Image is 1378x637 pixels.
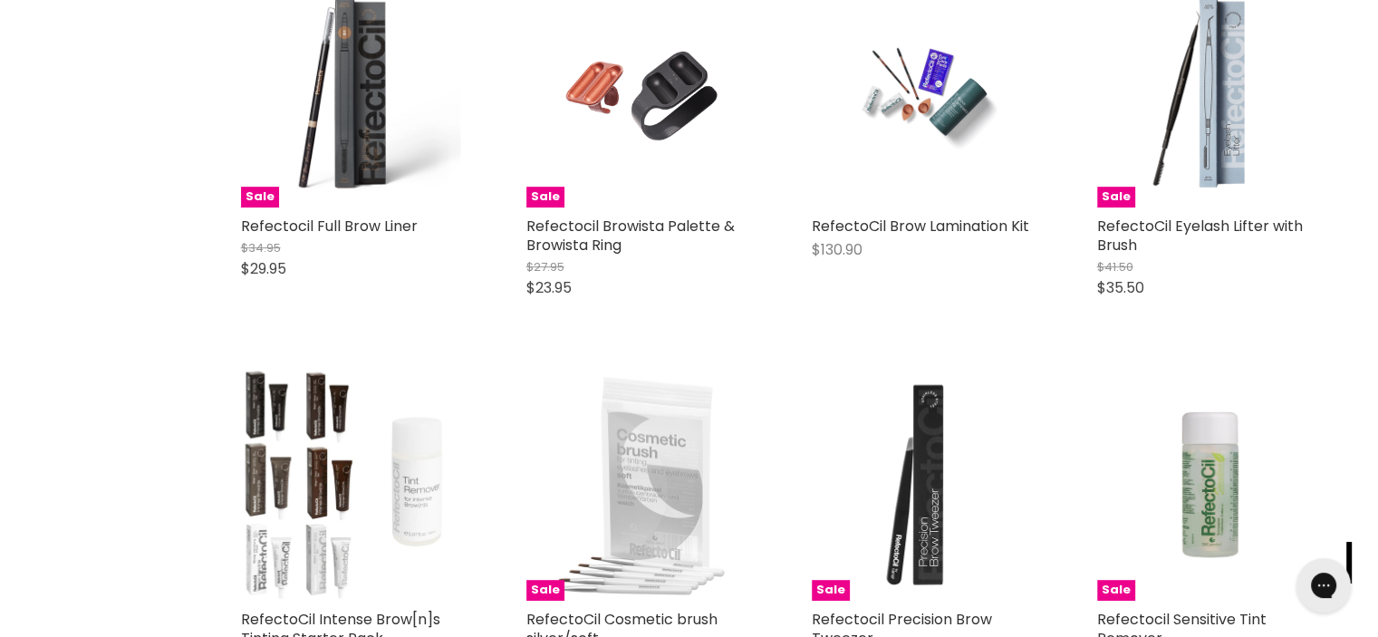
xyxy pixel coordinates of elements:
[241,239,281,256] span: $34.95
[1097,370,1328,601] a: Refectocil Sensitive Tint RemoverSale
[812,216,1029,236] a: RefectoCil Brow Lamination Kit
[812,370,1043,601] img: Refectocil Precision Brow Tweezer
[1287,552,1360,619] iframe: Gorgias live chat messenger
[241,187,279,208] span: Sale
[241,370,472,601] img: RefectoCil Intense Brow[n]s Tinting Starter Pack
[812,239,862,260] span: $130.90
[812,370,1043,601] a: Refectocil Precision Brow TweezerSale
[1097,580,1135,601] span: Sale
[241,216,418,236] a: Refectocil Full Brow Liner
[1097,187,1135,208] span: Sale
[526,370,757,601] img: RefectoCil Cosmetic brush silver/soft
[526,216,735,256] a: Refectocil Browista Palette & Browista Ring
[1097,258,1133,275] span: $41.50
[526,187,564,208] span: Sale
[526,580,564,601] span: Sale
[526,277,572,298] span: $23.95
[526,258,564,275] span: $27.95
[241,258,286,279] span: $29.95
[526,370,757,601] a: RefectoCil Cosmetic brush silver/softSale
[812,580,850,601] span: Sale
[1135,370,1288,601] img: Refectocil Sensitive Tint Remover
[1097,277,1144,298] span: $35.50
[1097,216,1303,256] a: RefectoCil Eyelash Lifter with Brush
[812,32,1043,152] img: RefectoCil Brow Lamination Kit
